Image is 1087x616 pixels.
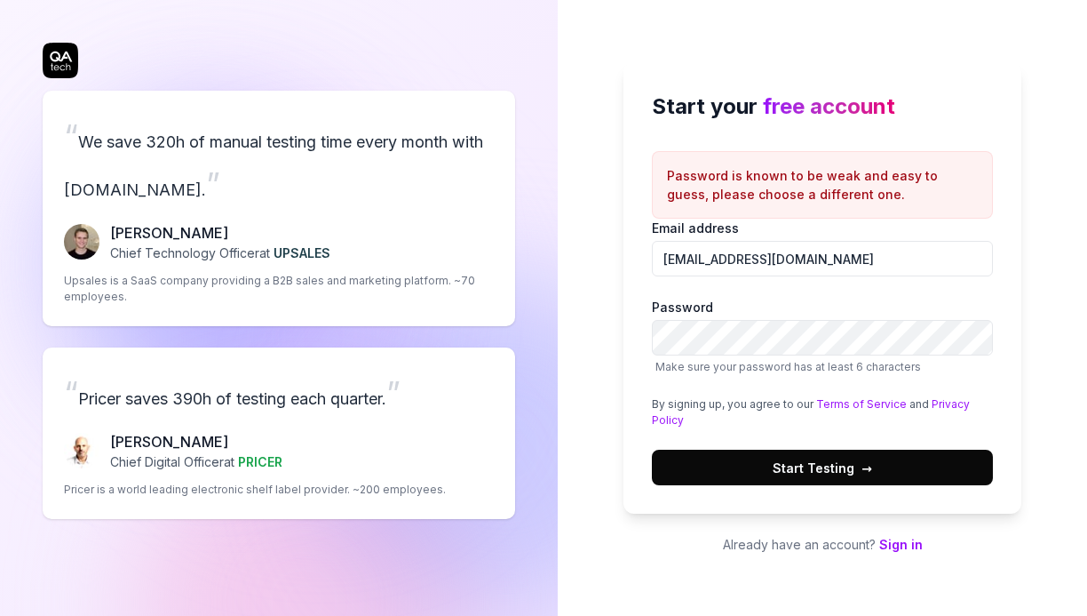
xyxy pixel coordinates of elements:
[110,244,330,262] p: Chief Technology Officer at
[64,112,494,208] p: We save 320h of manual testing time every month with [DOMAIN_NAME].
[64,273,494,305] p: Upsales is a SaaS company providing a B2B sales and marketing platform. ~70 employees.
[773,459,872,477] span: Start Testing
[64,224,99,260] img: Fredrik Seidl
[110,452,282,471] p: Chief Digital Officer at
[652,450,993,485] button: Start Testing→
[652,219,993,276] label: Email address
[386,373,401,412] span: ”
[110,431,282,452] p: [PERSON_NAME]
[64,373,78,412] span: “
[652,241,993,276] input: Email address
[652,396,993,428] div: By signing up, you agree to our and
[763,93,895,119] span: free account
[43,91,515,326] a: “We save 320h of manual testing time every month with [DOMAIN_NAME].”Fredrik Seidl[PERSON_NAME]Ch...
[64,116,78,156] span: “
[655,360,921,373] span: Make sure your password has at least 6 characters
[64,482,446,498] p: Pricer is a world leading electronic shelf label provider. ~200 employees.
[623,535,1021,554] p: Already have an account?
[43,348,515,519] a: “Pricer saves 390h of testing each quarter.”Chris Chalkitis[PERSON_NAME]Chief Digital Officerat P...
[652,91,993,123] h2: Start your
[652,298,993,375] label: Password
[879,537,923,552] a: Sign in
[652,320,993,356] input: PasswordMake sure your password has at least 6 characters
[816,397,907,411] a: Terms of Service
[206,164,220,204] span: ”
[64,433,99,468] img: Chris Chalkitis
[667,166,978,204] p: Password is known to be weak and easy to guess, please choose a different one.
[274,245,330,260] span: UPSALES
[861,459,872,477] span: →
[110,222,330,244] p: [PERSON_NAME]
[64,369,494,417] p: Pricer saves 390h of testing each quarter.
[238,454,282,469] span: PRICER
